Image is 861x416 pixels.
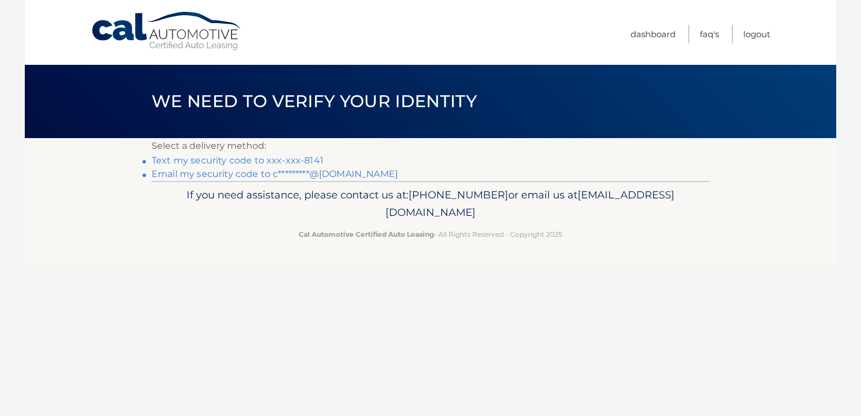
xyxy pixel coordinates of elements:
[631,25,676,43] a: Dashboard
[700,25,719,43] a: FAQ's
[152,138,709,154] p: Select a delivery method:
[299,230,434,238] strong: Cal Automotive Certified Auto Leasing
[152,155,323,166] a: Text my security code to xxx-xxx-8141
[91,11,243,51] a: Cal Automotive
[159,228,702,240] p: - All Rights Reserved - Copyright 2025
[159,186,702,222] p: If you need assistance, please contact us at: or email us at
[409,188,508,201] span: [PHONE_NUMBER]
[152,169,398,179] a: Email my security code to c*********@[DOMAIN_NAME]
[743,25,770,43] a: Logout
[152,91,477,112] span: We need to verify your identity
